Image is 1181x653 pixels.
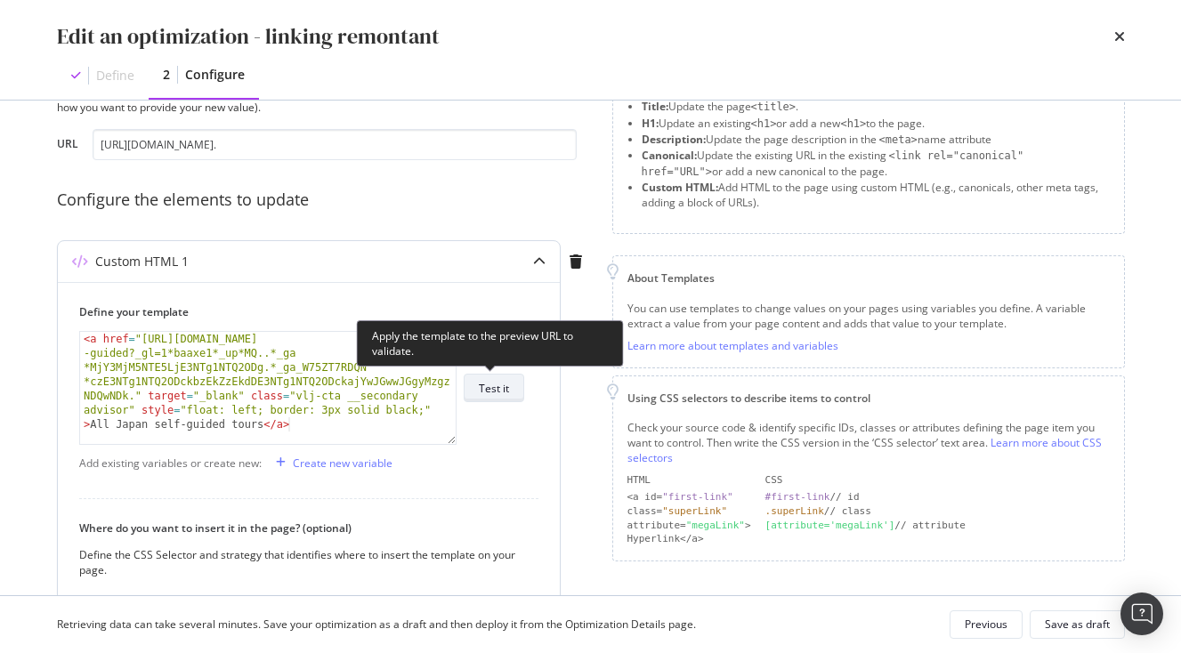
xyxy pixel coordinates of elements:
[686,520,745,531] div: "megaLink"
[642,180,718,195] strong: Custom HTML:
[79,455,262,471] div: Add existing variables or create new:
[765,505,824,517] div: .superLink
[96,67,134,85] div: Define
[627,519,751,533] div: attribute= >
[269,448,392,477] button: Create new variable
[662,505,727,517] div: "superLink"
[642,149,1024,178] span: <link rel="canonical" href="URL">
[627,301,1110,331] div: You can use templates to change values on your pages using variables you define. A variable extra...
[642,116,659,131] strong: H1:
[79,547,524,577] div: Define the CSS Selector and strategy that identifies where to insert the template on your page.
[627,270,1110,286] div: About Templates
[185,66,245,84] div: Configure
[662,491,732,503] div: "first-link"
[79,520,524,536] label: Where do you want to insert it in the page? (optional)
[464,374,524,402] button: Test it
[627,338,838,353] a: Learn more about templates and variables
[950,610,1023,639] button: Previous
[93,129,577,160] input: https://www.example.com
[765,473,1110,488] div: CSS
[79,304,524,319] label: Define your template
[627,532,751,546] div: Hyperlink</a>
[627,391,1110,406] div: Using CSS selectors to describe items to control
[57,189,591,212] div: Configure the elements to update
[57,21,440,52] div: Edit an optimization - linking remontant
[642,99,1110,115] li: Update the page .
[627,420,1110,465] div: Check your source code & identify specific IDs, classes or attributes defining the page item you ...
[79,593,524,608] label: CSS Selector
[1030,610,1125,639] button: Save as draft
[751,117,777,130] span: <h1>
[642,132,1110,148] li: Update the page description in the name attribute
[642,148,1110,180] li: Update the existing URL in the existing or add a new canonical to the page.
[765,520,895,531] div: [attribute='megaLink']
[879,133,918,146] span: <meta>
[1045,617,1110,632] div: Save as draft
[627,435,1102,465] a: Learn more about CSS selectors
[627,490,751,504] div: <a id=
[642,116,1110,132] li: Update an existing or add a new to the page.
[765,491,830,503] div: #first-link
[57,136,78,156] label: URL
[479,381,509,396] div: Test it
[765,504,1110,519] div: // class
[57,617,696,632] div: Retrieving data can take several minutes. Save your optimization as a draft and then deploy it fr...
[627,504,751,519] div: class=
[965,617,1007,632] div: Previous
[765,490,1110,504] div: // id
[751,101,797,113] span: <title>
[1120,593,1163,635] div: Open Intercom Messenger
[765,519,1110,533] div: // attribute
[840,117,866,130] span: <h1>
[293,455,392,471] div: Create new variable
[642,148,697,163] strong: Canonical:
[163,66,170,84] div: 2
[95,253,189,270] div: Custom HTML 1
[642,180,1110,210] li: Add HTML to the page using custom HTML (e.g., canonicals, other meta tags, adding a block of URLs).
[642,132,706,147] strong: Description:
[642,99,668,114] strong: Title:
[1114,21,1125,52] div: times
[357,320,624,367] div: Apply the template to the preview URL to validate.
[627,473,751,488] div: HTML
